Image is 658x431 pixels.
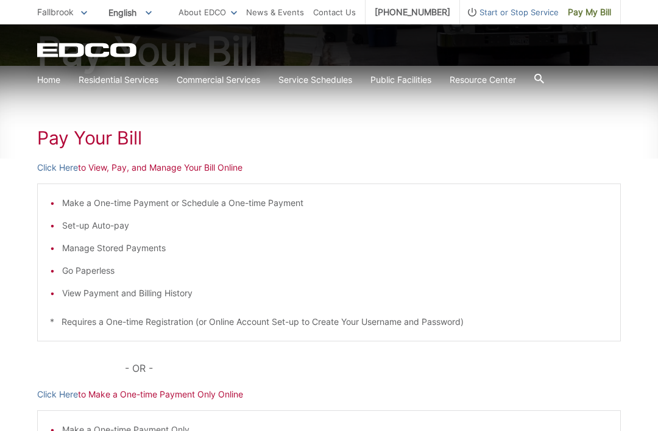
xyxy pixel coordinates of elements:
[37,43,138,57] a: EDCD logo. Return to the homepage.
[37,7,74,17] span: Fallbrook
[125,360,621,377] p: - OR -
[37,73,60,87] a: Home
[62,241,608,255] li: Manage Stored Payments
[313,5,356,19] a: Contact Us
[370,73,431,87] a: Public Facilities
[37,161,621,174] p: to View, Pay, and Manage Your Bill Online
[79,73,158,87] a: Residential Services
[37,388,621,401] p: to Make a One-time Payment Only Online
[177,73,260,87] a: Commercial Services
[62,287,608,300] li: View Payment and Billing History
[568,5,611,19] span: Pay My Bill
[37,161,78,174] a: Click Here
[99,2,161,23] span: English
[62,264,608,277] li: Go Paperless
[37,127,621,149] h1: Pay Your Bill
[278,73,352,87] a: Service Schedules
[37,388,78,401] a: Click Here
[246,5,304,19] a: News & Events
[50,315,608,329] p: * Requires a One-time Registration (or Online Account Set-up to Create Your Username and Password)
[179,5,237,19] a: About EDCO
[62,196,608,210] li: Make a One-time Payment or Schedule a One-time Payment
[450,73,516,87] a: Resource Center
[62,219,608,232] li: Set-up Auto-pay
